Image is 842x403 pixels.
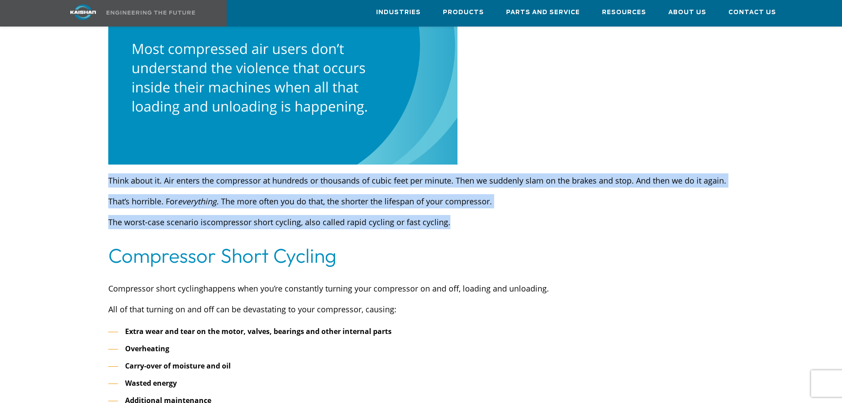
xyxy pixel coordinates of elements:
a: Products [443,0,484,24]
a: Parts and Service [506,0,580,24]
a: Industries [376,0,421,24]
h2: Compressor Short Cycling [108,243,734,268]
b: Wasted energy [125,378,177,388]
b: Overheating [125,344,169,353]
span: Contact Us [728,8,776,18]
span: Industries [376,8,421,18]
p: happens when you’re constantly turning your compressor on and off, loading and unloading. [108,281,734,296]
a: About Us [668,0,706,24]
span: About Us [668,8,706,18]
p: All of that turning on and off can be devastating to your compressor, causing: [108,302,734,316]
img: Engineering the future [107,11,195,15]
span: Resources [602,8,646,18]
a: Resources [602,0,646,24]
span: compressor short cycling [207,217,301,227]
p: Think about it. Air enters the compressor at hundreds or thousands of cubic feet per minute. Then... [108,173,734,188]
a: Contact Us [728,0,776,24]
span: Products [443,8,484,18]
p: The worst-case scenario is , also called rapid cycling or fast cycling. [108,215,734,229]
p: That’s horrible. For . The more often you do that, the shorter the lifespan of your compressor. [108,194,734,208]
span: Parts and Service [506,8,580,18]
img: kaishan logo [50,4,116,20]
span: Compressor short cycling [108,283,203,294]
b: Extra wear and tear on the motor, valves, bearings and other internal parts [125,326,392,336]
b: Carry-over of moisture and oil [125,361,231,371]
i: everything [178,196,217,207]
